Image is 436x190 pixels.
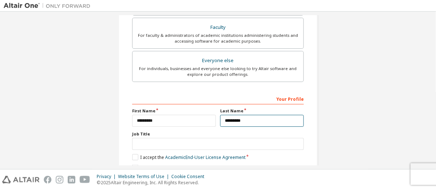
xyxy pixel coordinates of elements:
div: Cookie Consent [171,174,209,180]
a: Academic End-User License Agreement [165,154,246,160]
div: Everyone else [137,56,299,66]
label: Last Name [220,108,304,114]
img: linkedin.svg [68,176,75,183]
img: youtube.svg [80,176,90,183]
img: instagram.svg [56,176,63,183]
img: altair_logo.svg [2,176,39,183]
label: First Name [132,108,216,114]
img: facebook.svg [44,176,51,183]
label: I would like to receive marketing emails from Altair [132,165,245,171]
div: For individuals, businesses and everyone else looking to try Altair software and explore our prod... [137,66,299,77]
div: For faculty & administrators of academic institutions administering students and accessing softwa... [137,33,299,44]
div: Your Profile [132,93,304,104]
label: I accept the [132,154,246,160]
img: Altair One [4,2,94,9]
div: Faculty [137,22,299,33]
p: © 2025 Altair Engineering, Inc. All Rights Reserved. [97,180,209,186]
label: Job Title [132,131,304,137]
div: Privacy [97,174,118,180]
div: Website Terms of Use [118,174,171,180]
